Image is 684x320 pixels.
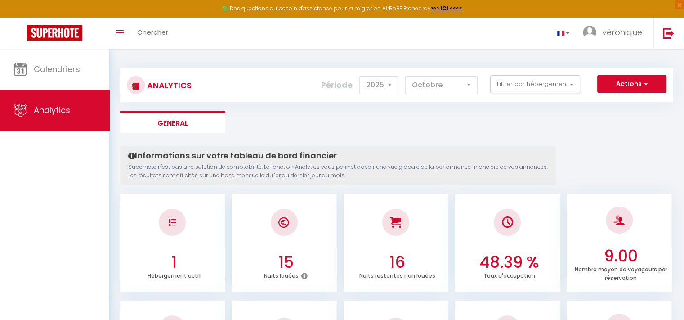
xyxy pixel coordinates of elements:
p: Nuits louées [264,270,299,279]
p: Taux d'occupation [483,270,535,279]
a: ... véronique [576,18,653,49]
img: logout [663,27,674,39]
li: General [120,111,225,133]
button: Actions [597,75,666,93]
img: ... [583,26,596,39]
p: Hébergement actif [148,270,201,279]
span: véronique [602,27,642,38]
a: >>> ICI <<<< [431,5,462,12]
p: Nombre moyen de voyageurs par réservation [574,264,667,282]
label: Période [321,75,353,95]
img: NO IMAGE [169,219,176,226]
span: Analytics [34,104,70,116]
span: Chercher [137,27,168,37]
span: Calendriers [34,63,80,75]
p: Nuits restantes non louées [359,270,435,279]
a: Chercher [130,18,175,49]
h3: Analytics [145,75,192,95]
h4: Informations sur votre tableau de bord financier [128,151,548,161]
p: Superhote n'est pas une solution de comptabilité. La fonction Analytics vous permet d'avoir une v... [128,163,548,180]
h3: 48.39 % [460,253,558,272]
h3: 16 [349,253,446,272]
img: Super Booking [27,25,82,41]
h3: 1 [125,253,223,272]
button: Filtrer par hébergement [490,75,580,93]
h3: 9.00 [572,247,670,266]
h3: 15 [237,253,335,272]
